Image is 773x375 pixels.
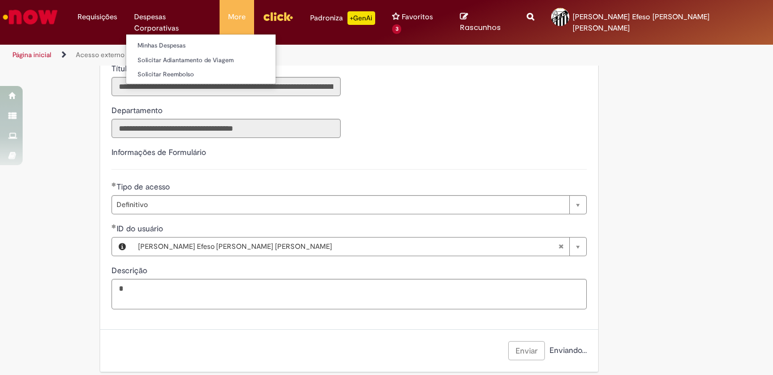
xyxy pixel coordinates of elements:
[111,224,117,229] span: Obrigatório Preenchido
[12,50,51,59] a: Página inicial
[263,8,293,25] img: click_logo_yellow_360x200.png
[392,24,402,34] span: 3
[117,223,165,234] span: Necessários - ID do usuário
[547,345,587,355] span: Enviando...
[117,182,172,192] span: Tipo de acesso
[228,11,246,23] span: More
[111,182,117,187] span: Obrigatório Preenchido
[134,11,211,34] span: Despesas Corporativas
[126,40,276,52] a: Minhas Despesas
[112,238,132,256] button: ID do usuário, Visualizar este registro Tiago De Efeso De Pontes Ferreira
[111,147,206,157] label: Informações de Formulário
[573,12,710,33] span: [PERSON_NAME] Efeso [PERSON_NAME] [PERSON_NAME]
[310,11,375,25] div: Padroniza
[460,12,509,33] a: Rascunhos
[111,265,149,275] span: Descrição
[1,6,59,28] img: ServiceNow
[78,11,117,23] span: Requisições
[117,196,564,214] span: Definitivo
[8,45,507,66] ul: Trilhas de página
[126,68,276,81] a: Solicitar Reembolso
[552,238,569,256] abbr: Limpar campo ID do usuário
[402,11,433,23] span: Favoritos
[111,119,341,138] input: Departamento
[138,238,558,256] span: [PERSON_NAME] Efeso [PERSON_NAME] [PERSON_NAME]
[347,11,375,25] p: +GenAi
[126,54,276,67] a: Solicitar Adiantamento de Viagem
[111,63,134,74] label: Somente leitura - Título
[126,34,276,84] ul: Despesas Corporativas
[76,50,146,59] a: Acesso externo - WVD
[111,105,165,116] label: Somente leitura - Departamento
[460,22,501,33] span: Rascunhos
[132,238,586,256] a: [PERSON_NAME] Efeso [PERSON_NAME] [PERSON_NAME]Limpar campo ID do usuário
[111,77,341,96] input: Título
[111,279,587,309] textarea: Descrição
